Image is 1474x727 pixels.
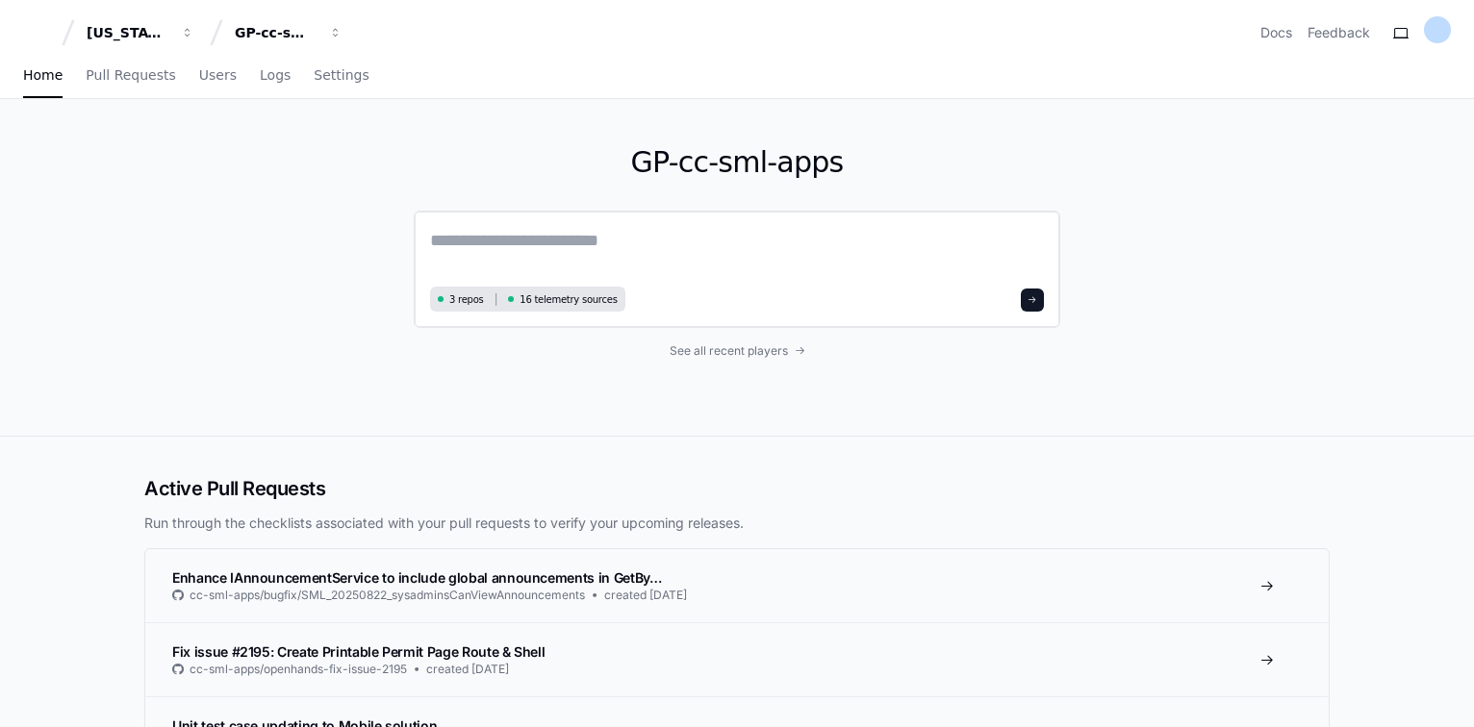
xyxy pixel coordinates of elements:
[1308,23,1370,42] button: Feedback
[520,292,617,307] span: 16 telemetry sources
[172,643,545,660] span: Fix issue #2195: Create Printable Permit Page Route & Shell
[604,588,687,603] span: created [DATE]
[670,343,788,359] span: See all recent players
[86,69,175,81] span: Pull Requests
[199,69,237,81] span: Users
[145,549,1329,622] a: Enhance IAnnouncementService to include global announcements in GetBy…cc-sml-apps/bugfix/SML_2025...
[23,69,63,81] span: Home
[23,54,63,98] a: Home
[449,292,484,307] span: 3 repos
[144,475,1330,502] h2: Active Pull Requests
[414,343,1060,359] a: See all recent players
[144,514,1330,533] p: Run through the checklists associated with your pull requests to verify your upcoming releases.
[1260,23,1292,42] a: Docs
[260,54,291,98] a: Logs
[87,23,169,42] div: [US_STATE] Pacific
[260,69,291,81] span: Logs
[190,588,585,603] span: cc-sml-apps/bugfix/SML_20250822_sysadminsCanViewAnnouncements
[426,662,509,677] span: created [DATE]
[227,15,350,50] button: GP-cc-sml-apps
[414,145,1060,180] h1: GP-cc-sml-apps
[199,54,237,98] a: Users
[172,569,662,586] span: Enhance IAnnouncementService to include global announcements in GetBy…
[314,54,368,98] a: Settings
[314,69,368,81] span: Settings
[86,54,175,98] a: Pull Requests
[190,662,407,677] span: cc-sml-apps/openhands-fix-issue-2195
[235,23,318,42] div: GP-cc-sml-apps
[79,15,202,50] button: [US_STATE] Pacific
[145,622,1329,696] a: Fix issue #2195: Create Printable Permit Page Route & Shellcc-sml-apps/openhands-fix-issue-2195cr...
